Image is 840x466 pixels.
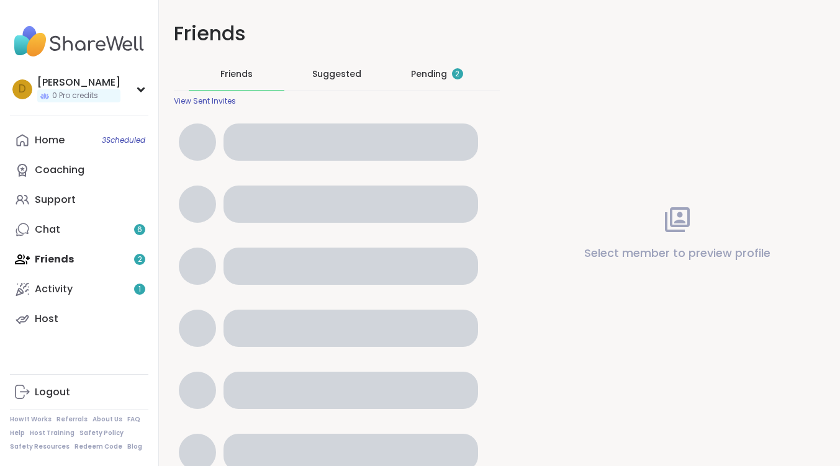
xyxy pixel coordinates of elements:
a: How It Works [10,415,52,424]
span: 1 [138,284,141,295]
span: Friends [220,68,253,80]
a: Safety Policy [79,429,124,437]
img: ShareWell Nav Logo [10,20,148,63]
a: Help [10,429,25,437]
span: 2 [455,69,459,79]
a: Blog [127,442,142,451]
a: Activity1 [10,274,148,304]
a: About Us [93,415,122,424]
p: Select member to preview profile [584,244,770,262]
a: Support [10,185,148,215]
span: 0 Pro credits [52,91,98,101]
div: Chat [35,223,60,236]
div: Host [35,312,58,326]
div: Pending [411,68,463,80]
span: Suggested [312,68,361,80]
a: Safety Resources [10,442,70,451]
h1: Friends [174,20,500,48]
a: FAQ [127,415,140,424]
div: Logout [35,385,70,399]
span: 6 [137,225,142,235]
span: 3 Scheduled [102,135,145,145]
div: Home [35,133,65,147]
a: Home3Scheduled [10,125,148,155]
a: Logout [10,377,148,407]
a: Host [10,304,148,334]
div: [PERSON_NAME] [37,76,120,89]
a: Redeem Code [75,442,122,451]
div: Activity [35,282,73,296]
a: Referrals [56,415,88,424]
a: Chat6 [10,215,148,244]
span: D [19,81,26,97]
div: View Sent Invites [174,96,236,106]
a: Host Training [30,429,75,437]
div: Support [35,193,76,207]
a: Coaching [10,155,148,185]
div: Coaching [35,163,84,177]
